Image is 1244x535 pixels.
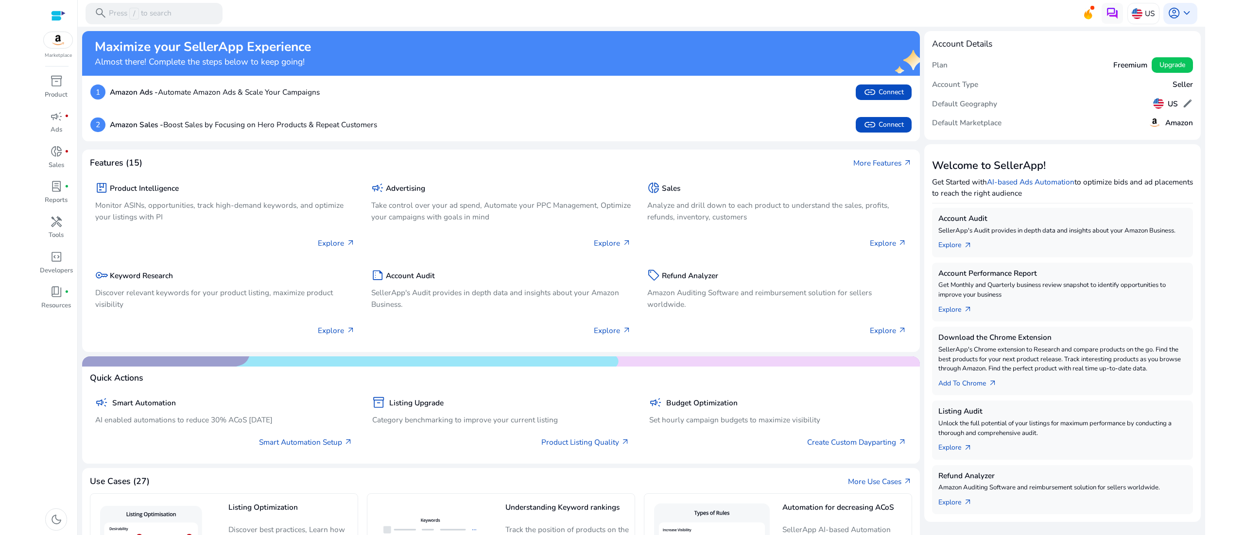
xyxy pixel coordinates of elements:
p: Amazon Auditing Software and reimbursement solution for sellers worldwide. [938,483,1187,493]
h5: Budget Optimization [666,399,738,407]
a: Explorearrow_outward [938,300,981,315]
p: Explore [594,237,631,249]
span: campaign [649,396,662,409]
p: Amazon Auditing Software and reimbursement solution for sellers worldwide. [647,287,907,309]
p: Developers [40,266,73,276]
span: campaign [371,182,384,194]
span: package [95,182,108,194]
h5: Keyword Research [110,271,173,280]
span: campaign [95,396,108,409]
span: Connect [864,86,903,99]
h5: Refund Analyzer [662,271,718,280]
a: donut_smallfiber_manual_recordSales [39,143,73,178]
p: Product [45,90,68,100]
span: arrow_outward [964,241,972,250]
a: campaignfiber_manual_recordAds [39,108,73,143]
h5: Account Performance Report [938,269,1187,278]
span: keyboard_arrow_down [1180,7,1193,19]
span: account_circle [1168,7,1180,19]
span: dark_mode [50,513,63,526]
img: us.svg [1153,98,1164,109]
h5: Account Audit [938,214,1187,223]
img: amazon.svg [1148,116,1161,129]
p: Take control over your ad spend, Automate your PPC Management, Optimize your campaigns with goals... [371,200,631,222]
span: donut_small [647,182,660,194]
p: 2 [90,117,105,133]
h5: Smart Automation [112,399,176,407]
span: Upgrade [1159,60,1185,70]
h3: Welcome to SellerApp! [932,159,1193,172]
p: Automate Amazon Ads & Scale Your Campaigns [110,86,320,98]
span: arrow_outward [622,239,631,248]
h4: Quick Actions [90,373,143,383]
h5: Seller [1173,80,1193,89]
span: arrow_outward [621,438,630,447]
a: inventory_2Product [39,73,73,108]
a: More Featuresarrow_outward [853,157,912,168]
p: Marketplace [45,52,72,59]
h5: Download the Chrome Extension [938,333,1187,342]
h2: Maximize your SellerApp Experience [95,39,311,55]
span: lab_profile [50,180,63,193]
span: inventory_2 [372,396,385,409]
p: Analyze and drill down to each product to understand the sales, profits, refunds, inventory, cust... [647,200,907,222]
h5: Product Intelligence [110,184,179,193]
h5: Amazon [1165,118,1193,127]
p: Resources [41,301,71,311]
span: key [95,269,108,282]
p: Discover relevant keywords for your product listing, maximize product visibility [95,287,355,309]
button: Upgrade [1152,57,1193,73]
h5: Sales [662,184,680,193]
p: SellerApp's Chrome extension to Research and compare products on the go. Find the best products f... [938,345,1187,374]
span: search [94,7,107,19]
span: handyman [50,216,63,228]
h5: Plan [932,61,948,69]
p: US [1145,5,1155,22]
a: AI-based Ads Automation [987,177,1074,187]
a: Add To Chrome [938,374,1005,389]
h5: Listing Optimization [228,503,352,520]
span: arrow_outward [903,477,912,486]
span: arrow_outward [622,326,631,335]
h5: Advertising [386,184,425,193]
span: Connect [864,118,903,131]
span: book_4 [50,285,63,298]
h4: Almost there! Complete the steps below to keep going! [95,57,311,67]
span: arrow_outward [988,379,997,388]
h5: Listing Upgrade [389,399,444,407]
p: Monitor ASINs, opportunities, track high-demand keywords, and optimize your listings with PI [95,200,355,222]
p: Unlock the full potential of your listings for maximum performance by conducting a thorough and c... [938,419,1187,438]
img: us.svg [1132,8,1142,19]
span: fiber_manual_record [65,184,69,189]
h4: Use Cases (27) [90,476,150,486]
h5: Default Marketplace [932,118,1002,127]
p: SellerApp's Audit provides in depth data and insights about your Amazon Business. [371,287,631,309]
p: Tools [49,231,64,240]
a: Explorearrow_outward [938,236,981,251]
span: arrow_outward [346,326,355,335]
a: More Use Casesarrow_outward [848,476,912,487]
span: fiber_manual_record [65,114,69,118]
h4: Account Details [932,39,992,49]
span: fiber_manual_record [65,150,69,154]
p: Sales [49,161,64,170]
h5: Account Type [932,80,978,89]
span: donut_small [50,145,63,158]
p: Explore [870,237,907,249]
span: arrow_outward [964,498,972,507]
a: code_blocksDevelopers [39,249,73,284]
h4: Features (15) [90,158,142,168]
p: Explore [318,325,355,336]
h5: Default Geography [932,100,997,108]
span: arrow_outward [346,239,355,248]
p: Press to search [109,8,172,19]
button: linkConnect [856,84,911,100]
span: arrow_outward [964,305,972,314]
span: code_blocks [50,251,63,263]
b: Amazon Ads - [110,87,158,97]
p: SellerApp's Audit provides in depth data and insights about your Amazon Business. [938,226,1187,236]
span: arrow_outward [964,444,972,452]
p: Boost Sales by Focusing on Hero Products & Repeat Customers [110,119,377,130]
a: lab_profilefiber_manual_recordReports [39,178,73,213]
p: Get Started with to optimize bids and ad placements to reach the right audience [932,176,1193,199]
